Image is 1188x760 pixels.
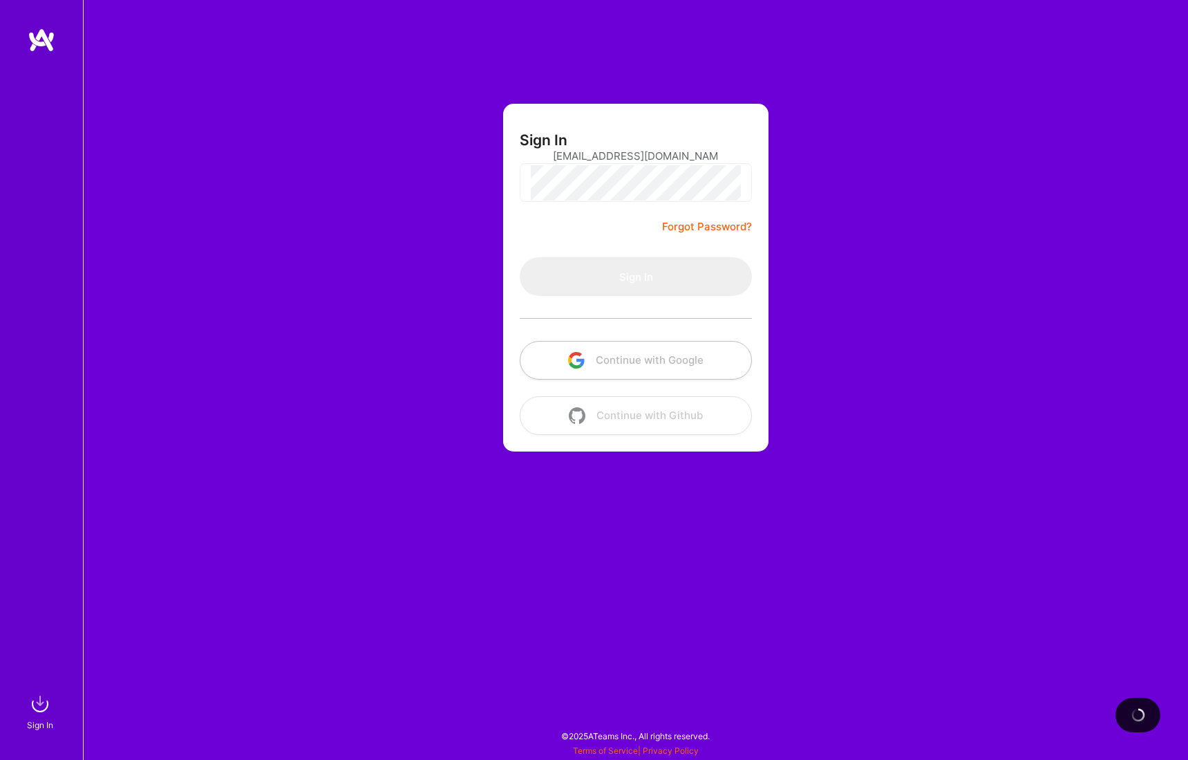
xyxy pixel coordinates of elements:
button: Sign In [520,257,752,296]
div: Sign In [27,718,53,732]
img: loading [1129,705,1148,725]
a: sign inSign In [29,690,54,732]
img: sign in [26,690,54,718]
input: Email... [553,138,719,174]
h3: Sign In [520,131,567,149]
a: Terms of Service [573,745,638,756]
span: | [573,745,699,756]
img: logo [28,28,55,53]
img: icon [568,352,585,369]
div: © 2025 ATeams Inc., All rights reserved. [83,719,1188,753]
button: Continue with Google [520,341,752,380]
a: Privacy Policy [643,745,699,756]
img: icon [569,407,585,424]
button: Continue with Github [520,396,752,435]
a: Forgot Password? [662,219,752,235]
